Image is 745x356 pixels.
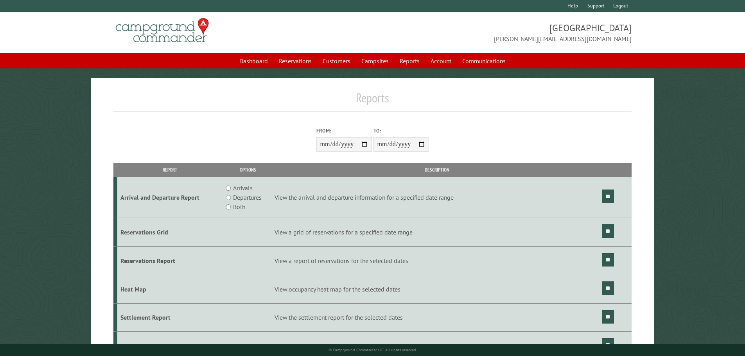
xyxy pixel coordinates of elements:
[274,54,316,68] a: Reservations
[316,127,372,134] label: From:
[458,54,510,68] a: Communications
[426,54,456,68] a: Account
[395,54,424,68] a: Reports
[373,127,429,134] label: To:
[113,90,632,112] h1: Reports
[318,54,355,68] a: Customers
[273,163,601,177] th: Description
[117,163,223,177] th: Report
[329,347,417,352] small: © Campground Commander LLC. All rights reserved.
[357,54,393,68] a: Campsites
[117,177,223,218] td: Arrival and Departure Report
[117,303,223,332] td: Settlement Report
[113,15,211,46] img: Campground Commander
[373,21,632,43] span: [GEOGRAPHIC_DATA] [PERSON_NAME][EMAIL_ADDRESS][DOMAIN_NAME]
[273,303,601,332] td: View the settlement report for the selected dates
[273,275,601,303] td: View occupancy heat map for the selected dates
[233,202,245,211] label: Both
[233,193,262,202] label: Departures
[233,183,253,193] label: Arrivals
[235,54,273,68] a: Dashboard
[117,218,223,247] td: Reservations Grid
[273,218,601,247] td: View a grid of reservations for a specified date range
[273,246,601,275] td: View a report of reservations for the selected dates
[273,177,601,218] td: View the arrival and departure information for a specified date range
[222,163,273,177] th: Options
[117,246,223,275] td: Reservations Report
[117,275,223,303] td: Heat Map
